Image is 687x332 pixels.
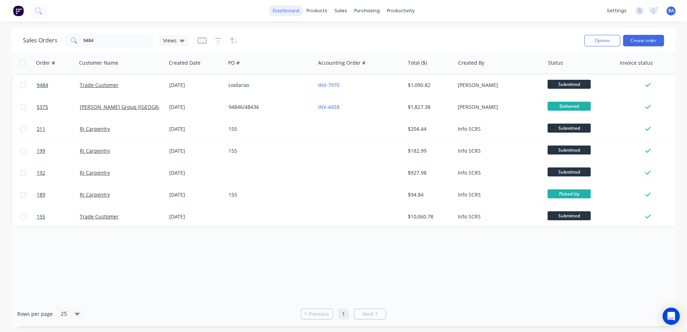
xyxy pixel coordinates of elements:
div: productivity [383,5,418,16]
span: 9484 [37,82,48,89]
a: Rj Carpentry [80,125,110,132]
a: Rj Carpentry [80,147,110,154]
div: [DATE] [169,82,223,89]
span: 5375 [37,103,48,111]
div: sales [331,5,351,16]
div: 155 [229,125,308,133]
a: Rj Carpentry [80,191,110,198]
a: 189 [37,184,80,206]
div: Info SCRS [458,191,538,198]
div: $204.44 [408,125,450,133]
div: $10,060.78 [408,213,450,220]
span: Delivered [548,102,591,111]
a: Next page [354,310,386,318]
button: Create order [623,35,664,46]
a: INV-7970 [318,82,340,88]
a: Previous page [301,310,333,318]
div: [PERSON_NAME] [458,82,538,89]
button: Options [584,35,620,46]
div: coolaroo [229,82,308,89]
div: Created Date [169,59,200,66]
a: INV-4458 [318,103,340,110]
div: [DATE] [169,213,223,220]
div: Status [548,59,563,66]
span: Submitted [548,167,591,176]
a: 199 [37,140,80,162]
div: settings [603,5,630,16]
span: 211 [37,125,45,133]
div: Info SCRS [458,147,538,155]
div: $1,090.82 [408,82,450,89]
a: 5375 [37,96,80,118]
div: $182.99 [408,147,450,155]
div: Total ($) [408,59,427,66]
div: purchasing [351,5,383,16]
div: Order # [36,59,55,66]
a: Trade Customer [80,213,119,220]
span: Submitted [548,211,591,220]
div: $1,827.38 [408,103,450,111]
div: 94846/48436 [229,103,308,111]
div: [DATE] [169,125,223,133]
a: dashboard [269,5,303,16]
div: Accounting Order # [318,59,365,66]
span: Next [363,310,374,318]
div: PO # [228,59,240,66]
div: [DATE] [169,103,223,111]
div: products [303,5,331,16]
div: $94.84 [408,191,450,198]
a: Rj Carpentry [80,169,110,176]
span: 155 [37,213,45,220]
div: $927.98 [408,169,450,176]
span: 192 [37,169,45,176]
ul: Pagination [298,309,389,319]
span: Submitted [548,80,591,89]
div: [DATE] [169,169,223,176]
div: [PERSON_NAME] [458,103,538,111]
span: BA [668,8,674,14]
input: Search... [83,33,153,48]
img: Factory [13,5,24,16]
div: 155 [229,147,308,155]
a: 9484 [37,74,80,96]
span: Submitted [548,146,591,155]
span: Picked Up [548,189,591,198]
a: 155 [37,206,80,227]
div: Info SCRS [458,125,538,133]
div: Invoice status [620,59,653,66]
div: Customer Name [79,59,118,66]
div: 155 [229,191,308,198]
span: 199 [37,147,45,155]
a: Trade Customer [80,82,119,88]
div: Open Intercom Messenger [663,308,680,325]
span: Views [163,37,177,44]
span: 189 [37,191,45,198]
span: Previous [309,310,329,318]
div: [DATE] [169,191,223,198]
span: Submitted [548,124,591,133]
a: [PERSON_NAME] Group ([GEOGRAPHIC_DATA]) Pty Ltd [80,103,208,110]
div: Info SCRS [458,169,538,176]
div: Info SCRS [458,213,538,220]
div: Created By [458,59,484,66]
a: Page 1 is your current page [338,309,349,319]
span: Rows per page [17,310,53,318]
a: 211 [37,118,80,140]
div: [DATE] [169,147,223,155]
a: 192 [37,162,80,184]
h1: Sales Orders [23,37,57,44]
